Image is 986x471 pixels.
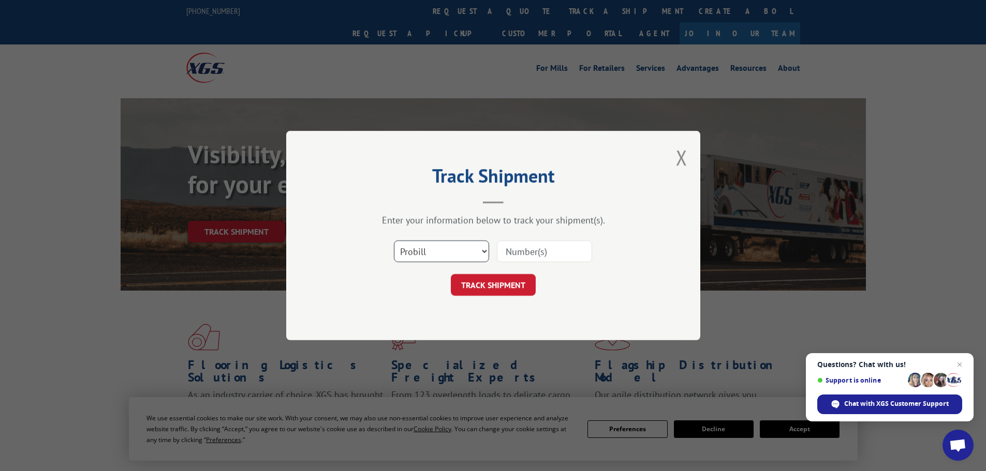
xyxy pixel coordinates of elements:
[817,360,962,369] span: Questions? Chat with us!
[338,214,649,226] div: Enter your information below to track your shipment(s).
[676,144,687,171] button: Close modal
[817,394,962,414] div: Chat with XGS Customer Support
[953,358,966,371] span: Close chat
[817,376,904,384] span: Support is online
[943,430,974,461] div: Open chat
[338,169,649,188] h2: Track Shipment
[451,274,536,296] button: TRACK SHIPMENT
[844,399,949,408] span: Chat with XGS Customer Support
[497,240,592,262] input: Number(s)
